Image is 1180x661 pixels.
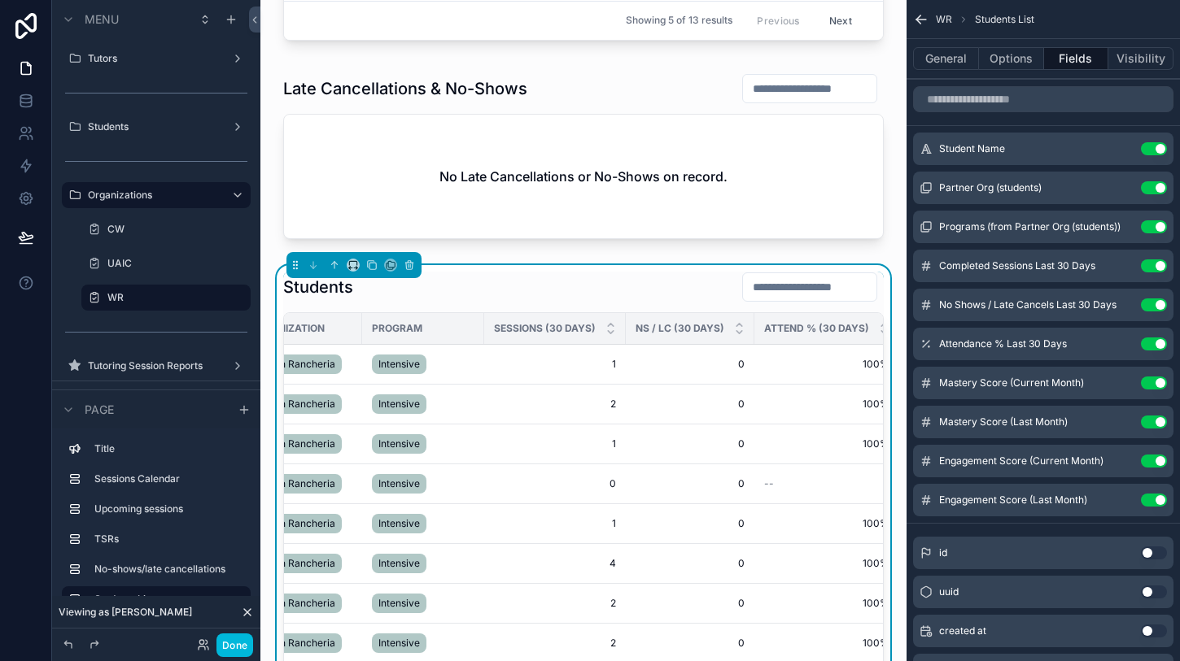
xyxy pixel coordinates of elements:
[372,431,474,457] a: Intensive
[88,52,218,65] label: Tutors
[494,557,616,570] a: 4
[939,220,1121,233] span: Programs (from Partner Org (students))
[818,8,863,33] button: Next
[494,517,616,530] a: 1
[250,351,352,377] a: Wilton Rancheria
[256,358,335,371] span: Wilton Rancheria
[1044,47,1109,70] button: Fields
[939,454,1104,467] span: Engagement Score (Current Month)
[494,322,596,335] span: Sessions (30 Days)
[372,511,474,537] a: Intensive
[378,637,420,650] span: Intensive
[764,398,889,411] a: 100%
[378,437,420,450] span: Intensive
[378,398,420,411] span: Intensive
[372,471,474,497] a: Intensive
[494,477,616,490] span: 0
[250,630,352,656] a: Wilton Rancheria
[764,517,889,530] a: 100%
[94,593,238,606] label: Students List
[636,437,745,450] span: 0
[764,358,889,371] a: 100%
[372,322,422,335] span: Program
[494,437,616,450] a: 1
[764,557,889,570] a: 100%
[372,630,474,656] a: Intensive
[88,359,218,372] a: Tutoring Session Reports
[94,533,238,546] label: TSRs
[256,437,335,450] span: Wilton Rancheria
[494,597,616,610] a: 2
[378,358,420,371] span: Intensive
[283,276,353,298] h1: Students
[626,14,732,27] span: Showing 5 of 13 results
[494,358,616,371] a: 1
[636,557,745,570] a: 0
[939,181,1042,194] span: Partner Org (students)
[764,322,869,335] span: Attend % (30 Days)
[636,398,745,411] a: 0
[494,637,616,650] a: 2
[94,442,238,455] label: Title
[256,517,335,530] span: Wilton Rancheria
[250,550,352,576] a: Wilton Rancheria
[250,590,352,616] a: Wilton Rancheria
[979,47,1044,70] button: Options
[372,550,474,576] a: Intensive
[88,189,218,202] a: Organizations
[913,47,979,70] button: General
[636,358,745,371] a: 0
[59,606,192,619] span: Viewing as [PERSON_NAME]
[764,637,889,650] a: 100%
[256,637,335,650] span: Wilton Rancheria
[764,597,889,610] a: 100%
[378,597,420,610] span: Intensive
[85,402,114,418] span: Page
[256,398,335,411] span: Wilton Rancheria
[250,511,352,537] a: Wilton Rancheria
[939,259,1095,272] span: Completed Sessions Last 30 Days
[939,585,959,598] span: uuid
[107,257,241,270] label: UAIC
[636,517,745,530] span: 0
[85,11,119,28] span: Menu
[94,502,238,515] label: Upcoming sessions
[936,13,952,26] span: WR
[939,337,1067,350] span: Attendance % Last 30 Days
[372,391,474,417] a: Intensive
[372,590,474,616] a: Intensive
[107,223,241,236] label: CW
[636,597,745,610] a: 0
[250,471,352,497] a: Wilton Rancheria
[939,376,1084,389] span: Mastery Score (Current Month)
[94,563,238,576] label: No-shows/late cancellations
[94,472,238,485] label: Sessions Calendar
[494,398,616,411] a: 2
[88,120,218,133] label: Students
[256,477,335,490] span: Wilton Rancheria
[764,437,889,450] a: 100%
[939,624,986,637] span: created at
[256,597,335,610] span: Wilton Rancheria
[939,415,1068,428] span: Mastery Score (Last Month)
[107,291,241,304] label: WR
[636,477,745,490] a: 0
